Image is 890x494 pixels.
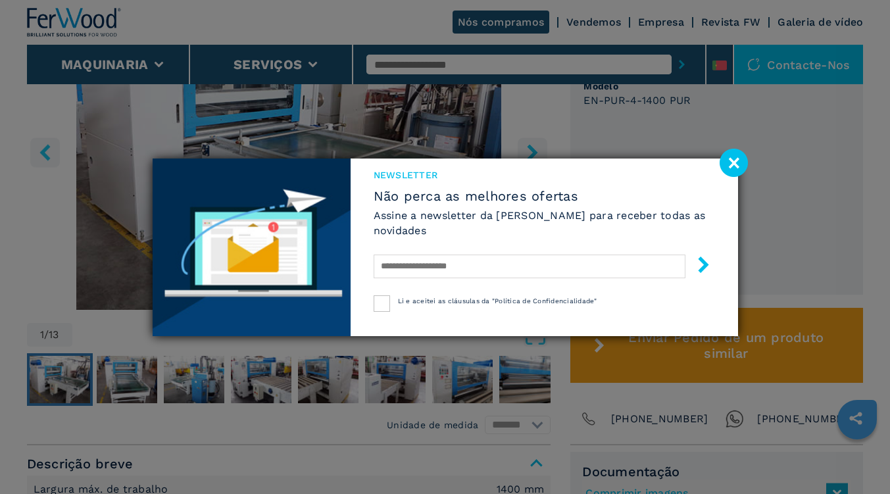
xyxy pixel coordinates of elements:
span: Newsletter [374,168,715,182]
button: submit-button [682,251,712,282]
span: Não perca as melhores ofertas [374,188,715,204]
img: Newsletter image [153,159,351,336]
span: Li e aceitei as cláusulas da "Política de Confidencialidade" [398,297,597,305]
h6: Assine a newsletter da [PERSON_NAME] para receber todas as novidades [374,208,715,238]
